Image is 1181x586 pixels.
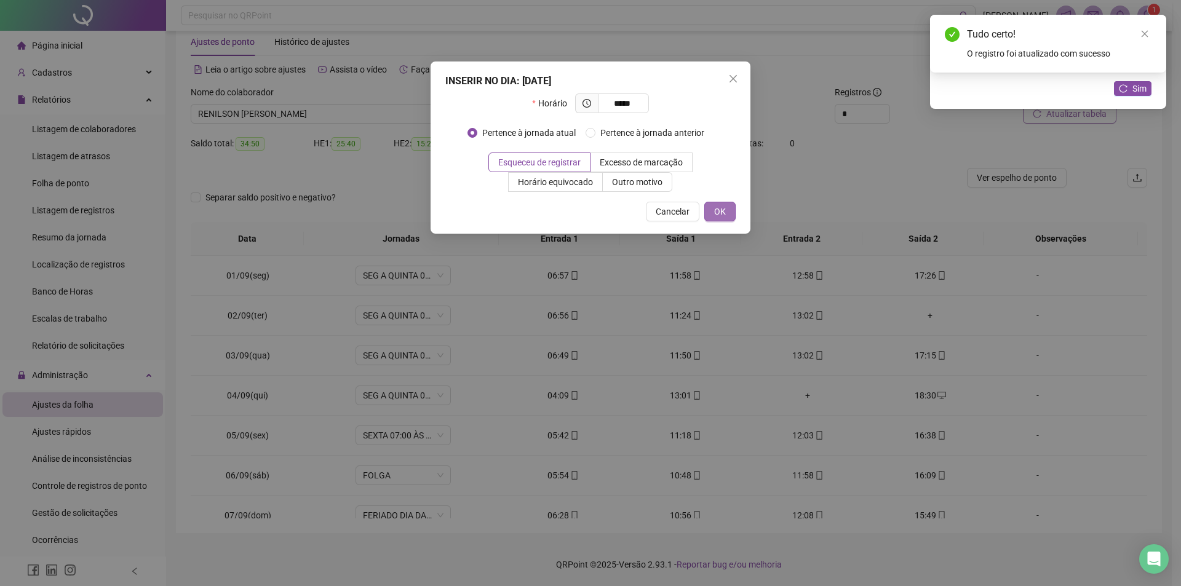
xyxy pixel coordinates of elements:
[704,202,736,221] button: OK
[1138,27,1151,41] a: Close
[498,157,581,167] span: Esqueceu de registrar
[1119,84,1127,93] span: reload
[1139,544,1169,574] div: Open Intercom Messenger
[518,177,593,187] span: Horário equivocado
[600,157,683,167] span: Excesso de marcação
[714,205,726,218] span: OK
[445,74,736,89] div: INSERIR NO DIA : [DATE]
[612,177,662,187] span: Outro motivo
[532,93,575,113] label: Horário
[646,202,699,221] button: Cancelar
[1140,30,1149,38] span: close
[656,205,690,218] span: Cancelar
[477,126,581,140] span: Pertence à jornada atual
[945,27,960,42] span: check-circle
[967,47,1151,60] div: O registro foi atualizado com sucesso
[728,74,738,84] span: close
[967,27,1151,42] div: Tudo certo!
[583,99,591,108] span: clock-circle
[595,126,709,140] span: Pertence à jornada anterior
[723,69,743,89] button: Close
[1114,81,1151,96] button: Sim
[1132,82,1147,95] span: Sim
